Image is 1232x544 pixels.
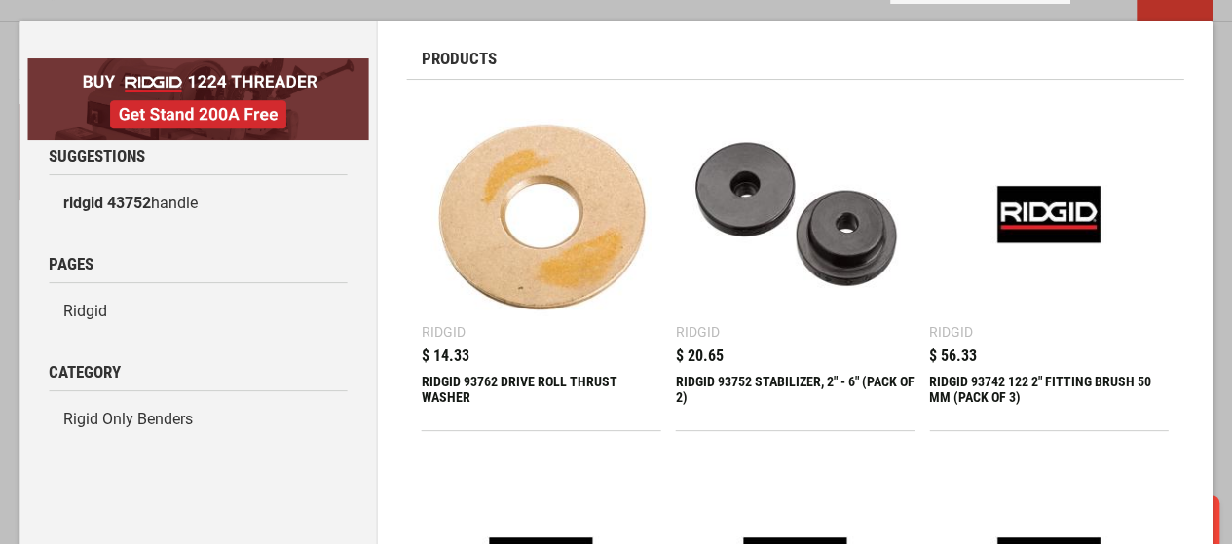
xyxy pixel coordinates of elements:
button: Open LiveChat chat widget [224,25,247,49]
img: BOGO: Buy RIDGID® 1224 Threader, Get Stand 200A Free! [27,58,369,140]
a: ridgid 43752handle [49,185,348,222]
div: Ridgid [422,325,466,339]
span: Products [422,51,497,67]
div: RIDGID 93762 DRIVE ROLL THRUST WASHER [422,374,661,420]
img: RIDGID 93762 DRIVE ROLL THRUST WASHER [431,104,652,324]
div: Ridgid [675,325,719,339]
img: RIDGID 93742 122 2 [939,104,1159,324]
a: RIDGID 93762 DRIVE ROLL THRUST WASHER Ridgid $ 14.33 RIDGID 93762 DRIVE ROLL THRUST WASHER [422,94,661,430]
span: Pages [49,256,93,272]
b: ridgid [63,194,103,212]
a: BOGO: Buy RIDGID® 1224 Threader, Get Stand 200A Free! [27,58,369,73]
span: Category [49,364,121,381]
span: Suggestions [49,148,145,164]
p: Chat now [27,29,220,45]
div: RIDGID 93742 122 2 [929,374,1169,420]
a: RIDGID 93742 122 2 Ridgid $ 56.33 RIDGID 93742 122 2" FITTING BRUSH 50 MM (PACK OF 3) [929,94,1169,430]
span: $ 56.33 [929,348,977,364]
span: $ 20.65 [675,348,723,364]
img: RIDGID 93752 STABILIZER, 2 [685,104,905,324]
span: $ 14.33 [422,348,469,364]
a: RIDGID 93752 STABILIZER, 2 Ridgid $ 20.65 RIDGID 93752 STABILIZER, 2" - 6" (PACK OF 2) [675,94,915,430]
a: Ridgid [49,293,348,330]
a: Rigid Only Benders [49,401,348,438]
div: RIDGID 93752 STABILIZER, 2 [675,374,915,420]
b: 43752 [107,194,151,212]
div: Ridgid [929,325,973,339]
